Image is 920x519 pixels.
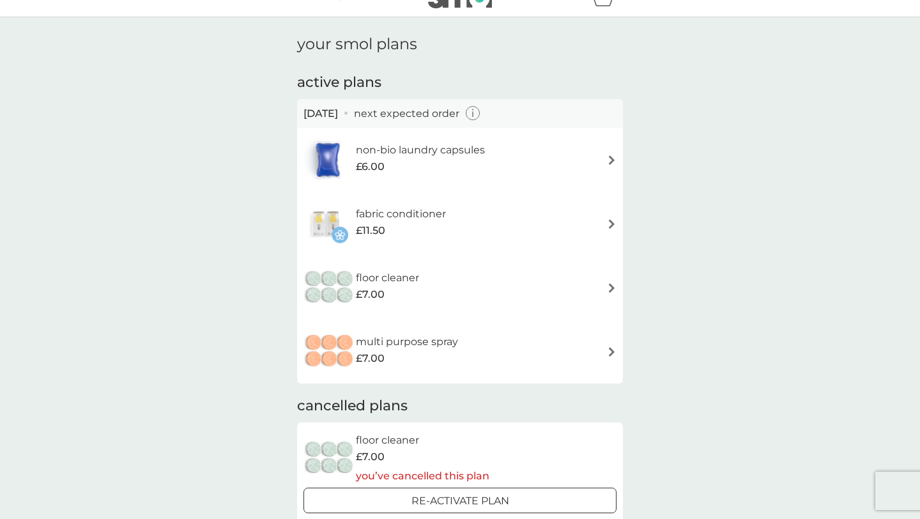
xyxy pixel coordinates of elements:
[356,270,419,286] h6: floor cleaner
[356,468,489,484] p: you’ve cancelled this plan
[303,436,356,481] img: floor cleaner
[356,449,385,465] span: £7.00
[297,396,623,416] h2: cancelled plans
[356,432,489,449] h6: floor cleaner
[607,283,617,293] img: arrow right
[354,105,459,122] p: next expected order
[297,73,623,93] h2: active plans
[303,488,617,513] button: Re-activate Plan
[303,265,356,310] img: floor cleaner
[356,350,385,367] span: £7.00
[607,155,617,165] img: arrow right
[356,286,385,303] span: £7.00
[303,329,356,374] img: multi purpose spray
[411,493,509,509] p: Re-activate Plan
[607,347,617,357] img: arrow right
[356,222,385,239] span: £11.50
[356,206,446,222] h6: fabric conditioner
[303,105,338,122] span: [DATE]
[303,137,352,182] img: non-bio laundry capsules
[356,334,458,350] h6: multi purpose spray
[303,201,348,246] img: fabric conditioner
[356,159,385,175] span: £6.00
[297,35,623,54] h1: your smol plans
[607,219,617,229] img: arrow right
[356,142,485,159] h6: non-bio laundry capsules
